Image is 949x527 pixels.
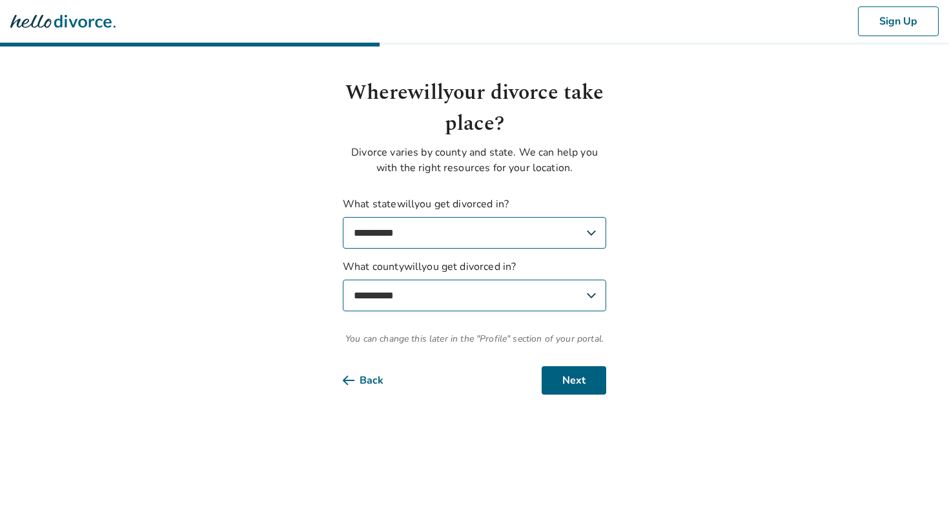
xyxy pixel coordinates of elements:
button: Back [343,366,404,395]
select: What countywillyou get divorced in? [343,280,606,311]
h1: Where will your divorce take place? [343,77,606,139]
select: What statewillyou get divorced in? [343,217,606,249]
label: What state will you get divorced in? [343,196,606,249]
p: Divorce varies by county and state. We can help you with the right resources for your location. [343,145,606,176]
button: Next [542,366,606,395]
button: Sign Up [858,6,939,36]
label: What county will you get divorced in? [343,259,606,311]
span: You can change this later in the "Profile" section of your portal. [343,332,606,346]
